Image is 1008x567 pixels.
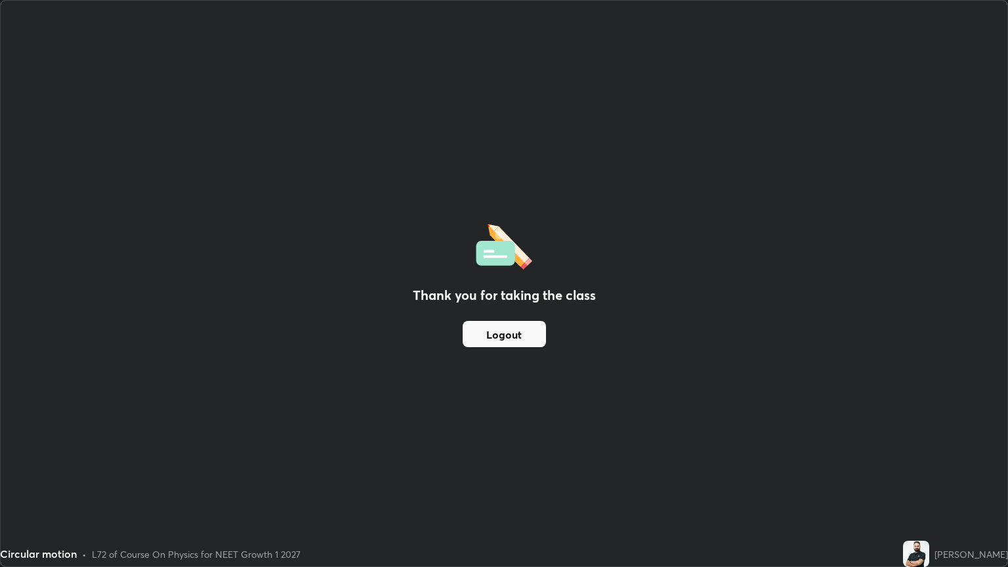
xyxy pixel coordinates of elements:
[413,285,596,305] h2: Thank you for taking the class
[476,220,532,270] img: offlineFeedback.1438e8b3.svg
[903,541,929,567] img: 2ca2be53fc4546ca9ffa9f5798fd6fd8.jpg
[92,547,301,561] div: L72 of Course On Physics for NEET Growth 1 2027
[463,321,546,347] button: Logout
[82,547,87,561] div: •
[934,547,1008,561] div: [PERSON_NAME]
